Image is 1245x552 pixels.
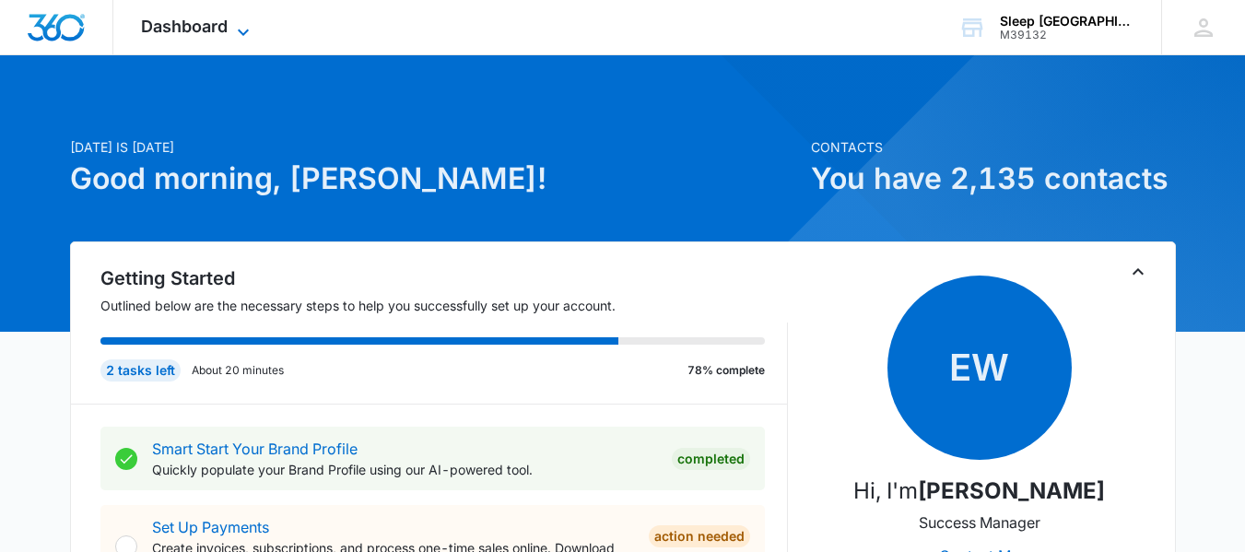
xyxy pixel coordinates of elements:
[1127,261,1149,283] button: Toggle Collapse
[141,17,228,36] span: Dashboard
[887,276,1072,460] span: EW
[152,460,657,479] p: Quickly populate your Brand Profile using our AI-powered tool.
[100,264,788,292] h2: Getting Started
[1000,14,1134,29] div: account name
[152,518,269,536] a: Set Up Payments
[811,157,1176,201] h1: You have 2,135 contacts
[649,525,750,547] div: Action Needed
[919,511,1040,534] p: Success Manager
[853,475,1105,508] p: Hi, I'm
[192,362,284,379] p: About 20 minutes
[152,440,358,458] a: Smart Start Your Brand Profile
[70,157,800,201] h1: Good morning, [PERSON_NAME]!
[100,359,181,382] div: 2 tasks left
[1000,29,1134,41] div: account id
[687,362,765,379] p: 78% complete
[811,137,1176,157] p: Contacts
[672,448,750,470] div: Completed
[70,137,800,157] p: [DATE] is [DATE]
[918,477,1105,504] strong: [PERSON_NAME]
[100,296,788,315] p: Outlined below are the necessary steps to help you successfully set up your account.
